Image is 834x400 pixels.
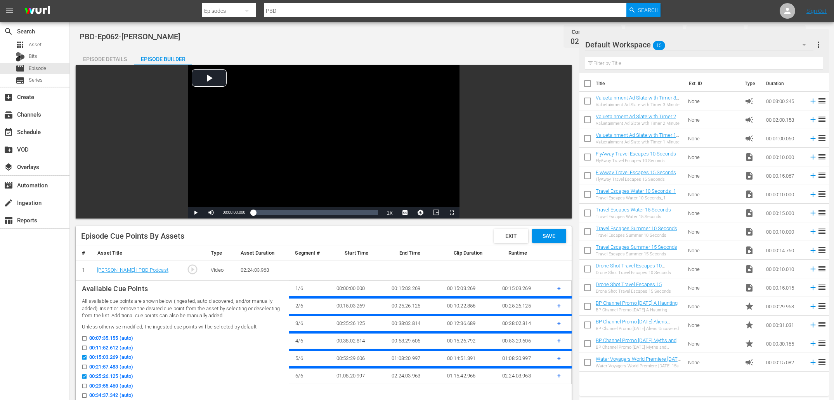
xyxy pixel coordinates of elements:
[393,246,448,260] th: End Time
[763,316,806,334] td: 00:00:31.031
[763,241,806,260] td: 00:00:14.760
[397,207,413,218] button: Captions
[234,246,289,260] th: Asset Duration
[29,76,43,84] span: Series
[817,227,827,236] span: reorder
[557,320,561,327] span: +
[817,96,827,105] span: reorder
[494,229,528,243] button: Exit
[76,246,91,260] th: #
[685,353,741,372] td: None
[632,26,676,37] div: Ad Duration
[289,315,330,332] td: 3 / 6
[809,321,817,329] svg: Add to Episode
[502,246,557,260] th: Runtime
[385,281,440,297] td: 00:15:03.269
[817,357,827,367] span: reorder
[76,260,91,281] td: 1
[817,115,827,124] span: reorder
[536,233,562,239] span: Save
[496,297,551,315] td: 00:25:26.125
[596,345,682,350] div: BP Channel Promo [DATE] Myths and Monsters
[685,297,741,316] td: None
[16,40,25,49] span: Asset
[763,353,806,372] td: 00:00:15.082
[496,332,551,350] td: 00:53:29.606
[557,355,561,362] span: +
[763,129,806,148] td: 00:01:00.060
[806,8,827,14] a: Sign Out
[745,208,754,218] span: Video
[763,297,806,316] td: 00:00:29.963
[385,315,440,332] td: 00:38:02.814
[685,110,741,129] td: None
[596,289,682,294] div: Drone Shot Travel Escapes 15 Seconds
[338,246,393,260] th: Start Time
[809,302,817,311] svg: Add to Episode
[763,92,806,110] td: 00:03:00.245
[809,134,817,143] svg: Add to Episode
[685,204,741,222] td: None
[754,26,799,37] div: Total Duration
[596,214,671,219] div: Travel Escapes Water 15 Seconds
[29,52,37,60] span: Bits
[596,363,682,369] div: Water Voyagers World Premiere [DATE] 15s
[330,281,385,297] td: 00:00:00.000
[89,363,133,371] span: 00:21:57.483 (auto)
[496,350,551,367] td: 01:08:20.997
[596,114,679,125] a: Valuetainment Ad Slate with Timer 2 Minute
[330,367,385,384] td: 01:08:20.997
[91,246,185,260] th: Asset Title
[76,50,134,68] div: Episode Details
[596,196,676,201] div: Travel Escapes Water 10 Seconds_1
[685,222,741,241] td: None
[817,208,827,217] span: reorder
[134,50,192,65] button: Episode Builder
[817,245,827,255] span: reorder
[81,231,184,241] div: Episode Cue Points By Assets
[596,95,679,107] a: Valuetainment Ad Slate with Timer 3 Minute
[763,334,806,353] td: 00:00:30.165
[557,372,561,379] span: +
[4,93,13,102] span: Create
[653,37,665,54] span: 15
[188,207,203,218] button: Play
[763,148,806,166] td: 00:00:10.000
[596,102,682,107] div: Valuetainment Ad Slate with Timer 3 Minute
[188,65,459,218] div: Video Player
[685,316,741,334] td: None
[685,185,741,204] td: None
[253,210,378,215] div: Progress Bar
[809,265,817,273] svg: Add to Episode
[441,332,496,350] td: 00:15:26.792
[761,73,808,94] th: Duration
[203,207,219,218] button: Mute
[817,301,827,311] span: reorder
[4,110,13,119] span: Channels
[809,115,817,124] svg: Add to Episode
[745,227,754,236] span: Video
[557,302,561,309] span: +
[809,209,817,217] svg: Add to Episode
[89,382,133,390] span: 00:29:55.460 (auto)
[596,177,676,182] div: FlyAway Travel Escapes 15 Seconds
[5,6,14,16] span: menu
[596,270,682,275] div: Drone Shot Travel Escapes 10 Seconds
[596,337,680,349] a: BP Channel Promo [DATE] Myths and Monsters
[817,189,827,199] span: reorder
[685,278,741,297] td: None
[817,264,827,273] span: reorder
[4,216,13,225] span: Reports
[685,241,741,260] td: None
[596,207,671,213] a: Travel Escapes Water 15 Seconds
[223,210,245,215] span: 00:00:00.000
[596,140,682,145] div: Valuetainment Ad Slate with Timer 1 Minute
[441,350,496,367] td: 00:14:51.391
[385,350,440,367] td: 01:08:20.997
[745,339,754,348] span: Promo
[4,128,13,137] span: Schedule
[532,229,566,243] button: Save
[745,171,754,180] span: Video
[763,166,806,185] td: 00:00:15.067
[596,307,678,313] div: BP Channel Promo [DATE] A Haunting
